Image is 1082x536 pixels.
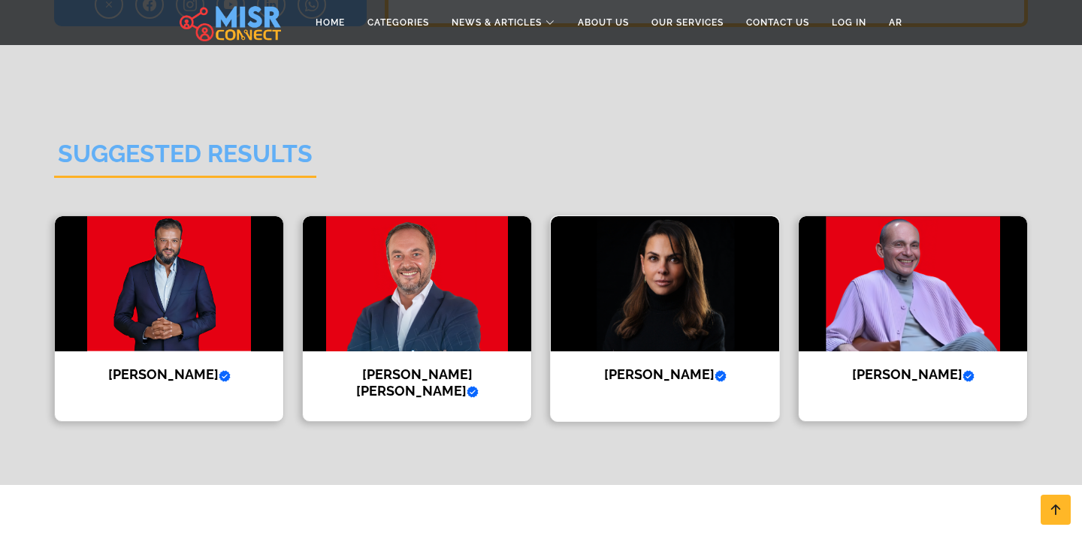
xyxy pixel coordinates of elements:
[567,8,640,37] a: About Us
[440,8,567,37] a: News & Articles
[452,16,542,29] span: News & Articles
[219,370,231,382] svg: Verified account
[878,8,914,37] a: AR
[562,366,768,383] h4: [PERSON_NAME]
[715,370,727,382] svg: Verified account
[640,8,735,37] a: Our Services
[541,215,789,422] a: Hilda Louca [PERSON_NAME]
[293,215,541,422] a: Ahmed Tarek Khalil [PERSON_NAME] [PERSON_NAME]
[314,366,520,399] h4: [PERSON_NAME] [PERSON_NAME]
[303,216,531,351] img: Ahmed Tarek Khalil
[180,4,280,41] img: main.misr_connect
[304,8,356,37] a: Home
[467,386,479,398] svg: Verified account
[66,366,272,383] h4: [PERSON_NAME]
[54,140,316,178] h2: Suggested Results
[735,8,821,37] a: Contact Us
[963,370,975,382] svg: Verified account
[356,8,440,37] a: Categories
[55,216,283,351] img: Ayman Mamdouh Abbas
[45,215,293,422] a: Ayman Mamdouh Abbas [PERSON_NAME]
[551,216,779,351] img: Hilda Louca
[789,215,1037,422] a: Mohamed Farouk [PERSON_NAME]
[810,366,1016,383] h4: [PERSON_NAME]
[799,216,1027,351] img: Mohamed Farouk
[821,8,878,37] a: Log in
